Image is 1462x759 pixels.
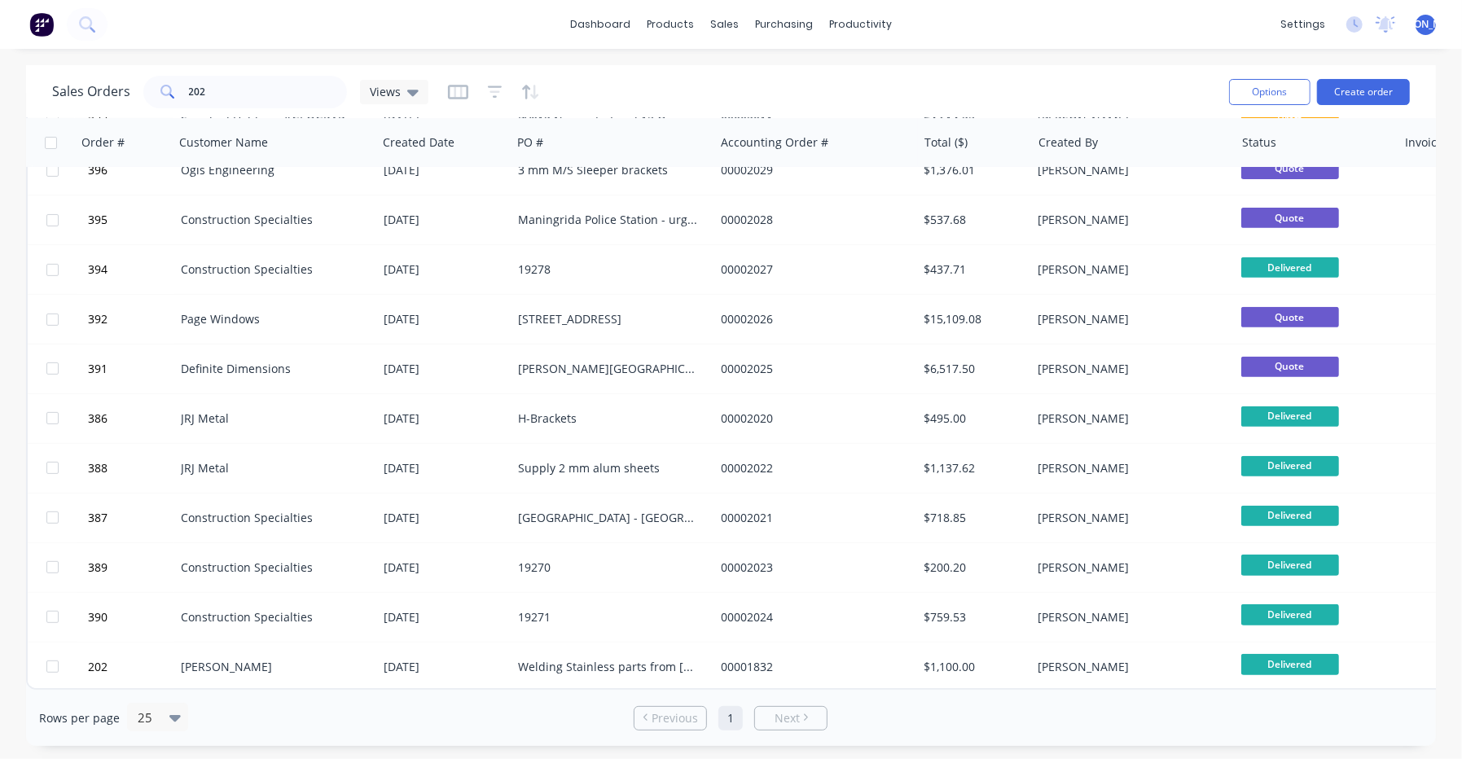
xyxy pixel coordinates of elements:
[1038,559,1218,576] div: [PERSON_NAME]
[384,361,505,377] div: [DATE]
[384,559,505,576] div: [DATE]
[821,12,900,37] div: productivity
[383,134,454,151] div: Created Date
[1038,162,1218,178] div: [PERSON_NAME]
[181,510,362,526] div: Construction Specialties
[1038,659,1218,675] div: [PERSON_NAME]
[518,659,699,675] div: Welding Stainless parts from [GEOGRAPHIC_DATA]
[721,311,902,327] div: 00002026
[924,659,1020,675] div: $1,100.00
[384,311,505,327] div: [DATE]
[518,162,699,178] div: 3 mm M/S Sleeper brackets
[83,643,181,691] button: 202
[924,261,1020,278] div: $437.71
[1038,212,1218,228] div: [PERSON_NAME]
[88,311,108,327] span: 392
[518,212,699,228] div: Maningrida Police Station - urgent
[721,659,902,675] div: 00001832
[775,710,800,726] span: Next
[1242,134,1276,151] div: Status
[517,134,543,151] div: PO #
[1241,208,1339,228] span: Quote
[1241,456,1339,476] span: Delivered
[181,659,362,675] div: [PERSON_NAME]
[924,134,968,151] div: Total ($)
[721,261,902,278] div: 00002027
[747,12,821,37] div: purchasing
[88,460,108,476] span: 388
[518,410,699,427] div: H-Brackets
[721,410,902,427] div: 00002020
[924,609,1020,625] div: $759.53
[88,609,108,625] span: 390
[179,134,268,151] div: Customer Name
[1038,460,1218,476] div: [PERSON_NAME]
[924,510,1020,526] div: $718.85
[721,212,902,228] div: 00002028
[1317,79,1410,105] button: Create order
[83,494,181,542] button: 387
[181,261,362,278] div: Construction Specialties
[81,134,125,151] div: Order #
[1241,555,1339,575] span: Delivered
[1241,406,1339,427] span: Delivered
[384,659,505,675] div: [DATE]
[518,311,699,327] div: [STREET_ADDRESS]
[1241,604,1339,625] span: Delivered
[83,444,181,493] button: 388
[83,543,181,592] button: 389
[83,394,181,443] button: 386
[52,84,130,99] h1: Sales Orders
[518,261,699,278] div: 19278
[1038,261,1218,278] div: [PERSON_NAME]
[88,261,108,278] span: 394
[1038,410,1218,427] div: [PERSON_NAME]
[718,706,743,730] a: Page 1 is your current page
[721,460,902,476] div: 00002022
[721,609,902,625] div: 00002024
[29,12,54,37] img: Factory
[88,559,108,576] span: 389
[1038,609,1218,625] div: [PERSON_NAME]
[518,559,699,576] div: 19270
[1038,510,1218,526] div: [PERSON_NAME]
[924,460,1020,476] div: $1,137.62
[88,361,108,377] span: 391
[924,559,1020,576] div: $200.20
[181,162,362,178] div: Ogis Engineering
[1272,12,1333,37] div: settings
[1241,307,1339,327] span: Quote
[88,212,108,228] span: 395
[88,410,108,427] span: 386
[1241,357,1339,377] span: Quote
[518,460,699,476] div: Supply 2 mm alum sheets
[924,162,1020,178] div: $1,376.01
[88,659,108,675] span: 202
[924,410,1020,427] div: $495.00
[88,162,108,178] span: 396
[924,212,1020,228] div: $537.68
[1241,257,1339,278] span: Delivered
[1038,311,1218,327] div: [PERSON_NAME]
[1241,158,1339,178] span: Quote
[181,460,362,476] div: JRJ Metal
[384,510,505,526] div: [DATE]
[634,710,706,726] a: Previous page
[755,710,827,726] a: Next page
[83,295,181,344] button: 392
[189,76,348,108] input: Search...
[181,559,362,576] div: Construction Specialties
[721,134,828,151] div: Accounting Order #
[1038,134,1098,151] div: Created By
[370,83,401,100] span: Views
[518,609,699,625] div: 19271
[1241,654,1339,674] span: Delivered
[384,162,505,178] div: [DATE]
[924,311,1020,327] div: $15,109.08
[721,559,902,576] div: 00002023
[1038,361,1218,377] div: [PERSON_NAME]
[83,245,181,294] button: 394
[384,261,505,278] div: [DATE]
[627,706,834,730] ul: Pagination
[562,12,639,37] a: dashboard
